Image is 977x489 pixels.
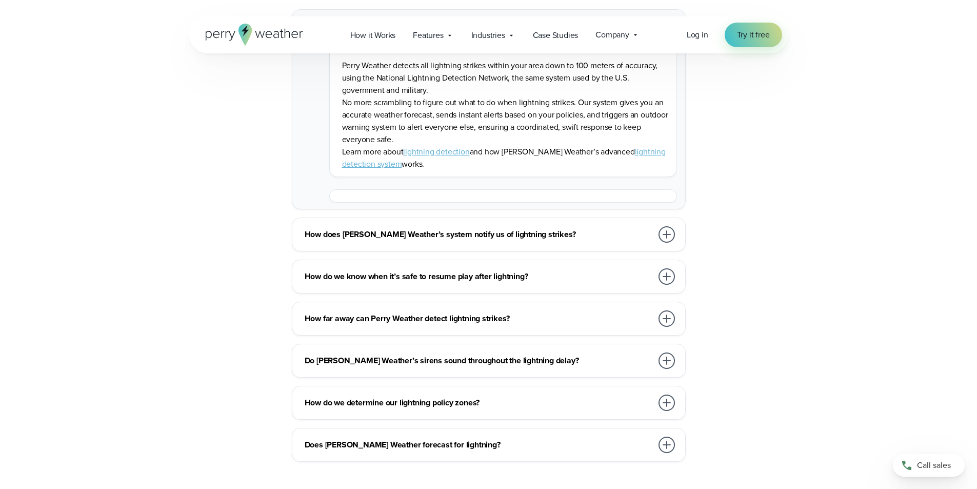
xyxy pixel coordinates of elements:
[305,312,652,325] h3: How far away can Perry Weather detect lightning strikes?
[533,29,579,42] span: Case Studies
[737,29,770,41] span: Try it free
[917,459,951,472] span: Call sales
[725,23,782,47] a: Try it free
[471,29,505,42] span: Industries
[342,146,666,170] a: lightning detection system
[687,29,708,41] a: Log in
[305,397,652,409] h3: How do we determine our lightning policy zones?
[524,25,587,46] a: Case Studies
[305,355,652,367] h3: Do [PERSON_NAME] Weather’s sirens sound throughout the lightning delay?
[342,146,668,170] p: Learn more about and how [PERSON_NAME] Weather’s advanced works.
[893,454,965,477] a: Call sales
[403,146,469,158] a: lightning detection
[305,270,652,283] h3: How do we know when it’s safe to resume play after lightning?
[350,29,396,42] span: How it Works
[342,25,405,46] a: How it Works
[342,60,668,96] p: Perry Weather detects all lightning strikes within your area down to 100 meters of accuracy, usin...
[305,439,652,451] h3: Does [PERSON_NAME] Weather forecast for lightning?
[595,29,629,41] span: Company
[305,228,652,241] h3: How does [PERSON_NAME] Weather’s system notify us of lightning strikes?
[342,96,668,146] p: No more scrambling to figure out what to do when lightning strikes. Our system gives you an accur...
[413,29,443,42] span: Features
